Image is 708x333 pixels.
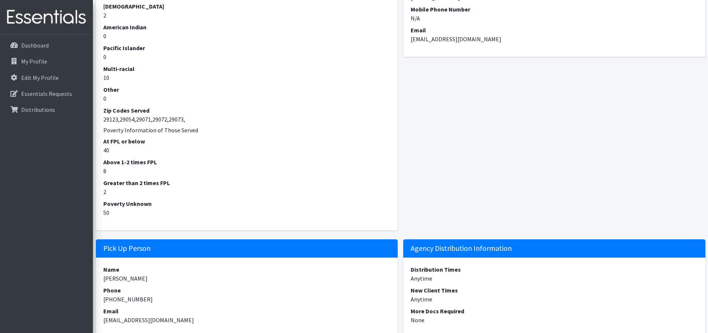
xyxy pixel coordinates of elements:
dt: Pacific Islander [103,43,391,52]
p: Essentials Requests [21,90,72,97]
p: Dashboard [21,42,49,49]
dd: 0 [103,32,391,41]
dt: Name [103,265,391,274]
p: Edit My Profile [21,74,59,81]
h6: Poverty Information of Those Served [103,127,391,134]
a: Dashboard [3,38,90,53]
img: HumanEssentials [3,5,90,30]
dt: Greater than 2 times FPL [103,178,391,187]
dt: Email [103,307,391,316]
a: Distributions [3,102,90,117]
dt: Poverty Unknown [103,199,391,208]
dd: [EMAIL_ADDRESS][DOMAIN_NAME] [103,316,391,324]
dd: [EMAIL_ADDRESS][DOMAIN_NAME] [411,35,698,43]
dd: None [411,316,698,324]
dd: 0 [103,52,391,61]
p: My Profile [21,58,47,65]
a: Edit My Profile [3,70,90,85]
dd: Anytime [411,295,698,304]
dd: 2 [103,187,391,196]
dd: [PHONE_NUMBER] [103,295,391,304]
a: My Profile [3,54,90,69]
h5: Agency Distribution Information [403,239,705,258]
h5: Pick Up Person [96,239,398,258]
dt: Above 1-2 times FPL [103,158,391,166]
dt: Phone [103,286,391,295]
a: Essentials Requests [3,86,90,101]
dt: American Indian [103,23,391,32]
dt: Distribution Times [411,265,698,274]
dd: N/A [411,14,698,23]
dt: New Client Times [411,286,698,295]
dt: Multi-racial [103,64,391,73]
dd: 0 [103,94,391,103]
dt: At FPL or below [103,137,391,146]
dt: Email [411,26,698,35]
dd: 40 [103,146,391,155]
dt: Other [103,85,391,94]
dt: [DEMOGRAPHIC_DATA] [103,2,391,11]
dt: More Docs Required [411,307,698,316]
dd: [PERSON_NAME] [103,274,391,283]
dt: Mobile Phone Number [411,5,698,14]
dd: 8 [103,166,391,175]
dd: 50 [103,208,391,217]
p: Distributions [21,106,55,113]
dd: 10 [103,73,391,82]
dt: Zip Codes Served [103,106,391,115]
dd: Anytime [411,274,698,283]
dd: 2 [103,11,391,20]
dd: 29123,29054,29071,29072,29073, [103,115,391,124]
